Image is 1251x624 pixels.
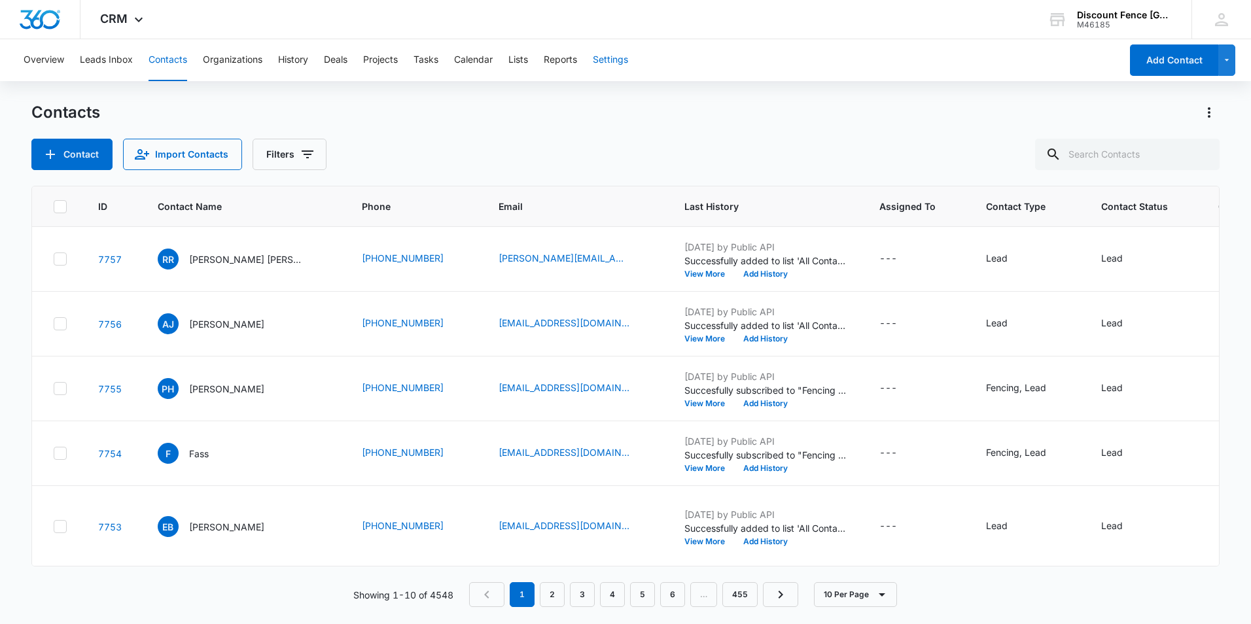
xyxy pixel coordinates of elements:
[363,39,398,81] button: Projects
[469,582,798,607] nav: Pagination
[1101,381,1146,396] div: Contact Status - Lead - Select to Edit Field
[98,521,122,532] a: Navigate to contact details page for Erin Bonham
[499,519,629,532] a: [EMAIL_ADDRESS][DOMAIN_NAME]
[879,251,897,267] div: ---
[879,251,921,267] div: Assigned To - - Select to Edit Field
[499,316,653,332] div: Email - austin@gentlenestllc.com - Select to Edit Field
[499,445,629,459] a: [EMAIL_ADDRESS][DOMAIN_NAME]
[734,400,797,407] button: Add History
[189,252,307,266] p: [PERSON_NAME] [PERSON_NAME]
[189,520,264,534] p: [PERSON_NAME]
[362,445,467,461] div: Phone - (205) 863-5241 - Select to Edit Field
[362,316,444,330] a: [PHONE_NUMBER]
[158,443,232,464] div: Contact Name - Fass - Select to Edit Field
[362,519,444,532] a: [PHONE_NUMBER]
[158,249,330,269] div: Contact Name - Robert Robert - Select to Edit Field
[1101,251,1123,265] div: Lead
[24,39,64,81] button: Overview
[879,381,921,396] div: Assigned To - - Select to Edit Field
[1101,316,1123,330] div: Lead
[158,378,288,399] div: Contact Name - Priscilla Heimsoth - Select to Edit Field
[593,39,628,81] button: Settings
[499,445,653,461] div: Email - boasa354@gmail.com - Select to Edit Field
[684,254,848,268] p: Successfully added to list 'All Contacts'.
[123,139,242,170] button: Import Contacts
[362,316,467,332] div: Phone - (512) 745-2012 - Select to Edit Field
[722,582,758,607] a: Page 455
[986,519,1008,532] div: Lead
[630,582,655,607] a: Page 5
[158,313,288,334] div: Contact Name - Austin Jorgensen - Select to Edit Field
[362,381,467,396] div: Phone - (541) 386-9917 - Select to Edit Field
[253,139,326,170] button: Filters
[362,251,444,265] a: [PHONE_NUMBER]
[158,516,288,537] div: Contact Name - Erin Bonham - Select to Edit Field
[734,335,797,343] button: Add History
[684,508,848,521] p: [DATE] by Public API
[684,319,848,332] p: Successfully added to list 'All Contacts'.
[986,251,1008,265] div: Lead
[158,199,311,213] span: Contact Name
[879,445,897,461] div: ---
[1077,20,1172,29] div: account id
[684,240,848,254] p: [DATE] by Public API
[684,448,848,462] p: Succesfully subscribed to "Fencing Inquiries".
[98,319,122,330] a: Navigate to contact details page for Austin Jorgensen
[879,519,921,534] div: Assigned To - - Select to Edit Field
[324,39,347,81] button: Deals
[879,199,936,213] span: Assigned To
[499,519,653,534] div: Email - eebonham@hotmail.com - Select to Edit Field
[763,582,798,607] a: Next Page
[986,381,1070,396] div: Contact Type - Fencing, Lead - Select to Edit Field
[879,316,921,332] div: Assigned To - - Select to Edit Field
[1101,316,1146,332] div: Contact Status - Lead - Select to Edit Field
[158,378,179,399] span: PH
[986,316,1008,330] div: Lead
[1218,445,1236,461] div: ---
[986,445,1070,461] div: Contact Type - Fencing, Lead - Select to Edit Field
[734,270,797,278] button: Add History
[734,538,797,546] button: Add History
[158,249,179,269] span: RR
[1077,10,1172,20] div: account name
[362,445,444,459] a: [PHONE_NUMBER]
[98,448,122,459] a: Navigate to contact details page for Fass
[1101,199,1168,213] span: Contact Status
[353,588,453,602] p: Showing 1-10 of 4548
[1199,102,1220,123] button: Actions
[684,521,848,535] p: Successfully added to list 'All Contacts'.
[1218,519,1236,534] div: ---
[879,316,897,332] div: ---
[499,381,653,396] div: Email - mspris1970@yahoo.com - Select to Edit Field
[98,383,122,394] a: Navigate to contact details page for Priscilla Heimsoth
[684,538,734,546] button: View More
[508,39,528,81] button: Lists
[986,445,1046,459] div: Fencing, Lead
[1218,251,1236,267] div: ---
[1130,44,1218,76] button: Add Contact
[189,317,264,331] p: [PERSON_NAME]
[98,254,122,265] a: Navigate to contact details page for Robert Robert
[158,313,179,334] span: AJ
[510,582,535,607] em: 1
[189,447,209,460] p: Fass
[1035,139,1220,170] input: Search Contacts
[499,251,629,265] a: [PERSON_NAME][EMAIL_ADDRESS][DOMAIN_NAME]
[544,39,577,81] button: Reports
[986,519,1031,534] div: Contact Type - Lead - Select to Edit Field
[278,39,308,81] button: History
[684,383,848,397] p: Succesfully subscribed to "Fencing Inquiries".
[1101,519,1146,534] div: Contact Status - Lead - Select to Edit Field
[986,316,1031,332] div: Contact Type - Lead - Select to Edit Field
[158,516,179,537] span: EB
[684,270,734,278] button: View More
[362,381,444,394] a: [PHONE_NUMBER]
[986,381,1046,394] div: Fencing, Lead
[499,316,629,330] a: [EMAIL_ADDRESS][DOMAIN_NAME]
[684,400,734,407] button: View More
[684,464,734,472] button: View More
[1218,316,1236,332] div: ---
[362,199,448,213] span: Phone
[684,335,734,343] button: View More
[362,519,467,534] div: Phone - (214) 808-6840 - Select to Edit Field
